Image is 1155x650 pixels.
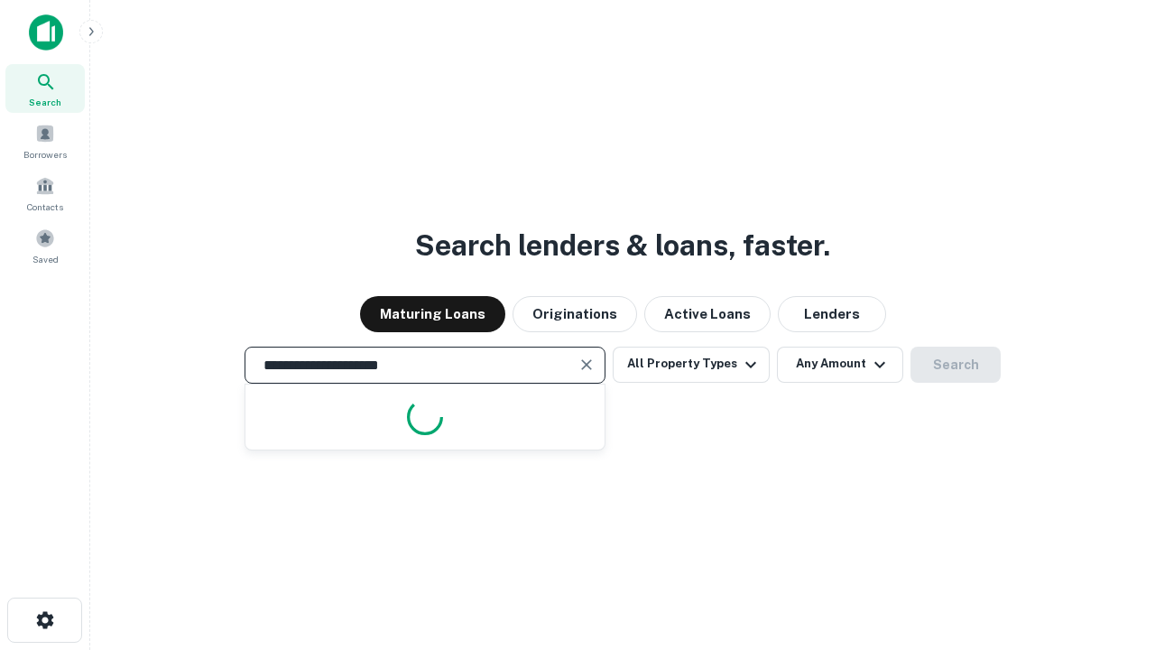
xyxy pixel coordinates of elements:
[613,347,770,383] button: All Property Types
[5,64,85,113] a: Search
[1065,506,1155,592] iframe: Chat Widget
[23,147,67,162] span: Borrowers
[29,14,63,51] img: capitalize-icon.png
[644,296,771,332] button: Active Loans
[513,296,637,332] button: Originations
[27,200,63,214] span: Contacts
[415,224,830,267] h3: Search lenders & loans, faster.
[5,221,85,270] a: Saved
[5,116,85,165] a: Borrowers
[777,347,903,383] button: Any Amount
[574,352,599,377] button: Clear
[778,296,886,332] button: Lenders
[5,169,85,218] a: Contacts
[29,95,61,109] span: Search
[32,252,59,266] span: Saved
[360,296,505,332] button: Maturing Loans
